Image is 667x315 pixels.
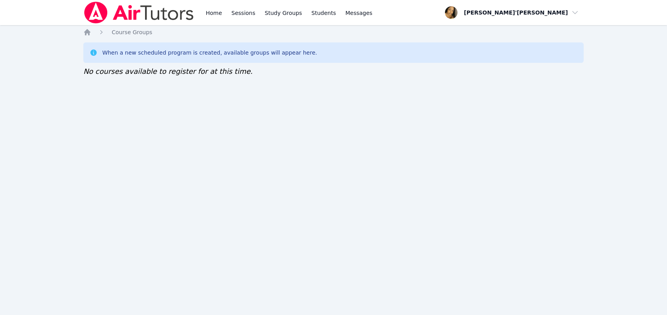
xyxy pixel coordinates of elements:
[83,67,253,75] span: No courses available to register for at this time.
[112,28,152,36] a: Course Groups
[345,9,373,17] span: Messages
[112,29,152,35] span: Course Groups
[83,28,584,36] nav: Breadcrumb
[102,49,317,57] div: When a new scheduled program is created, available groups will appear here.
[83,2,195,24] img: Air Tutors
